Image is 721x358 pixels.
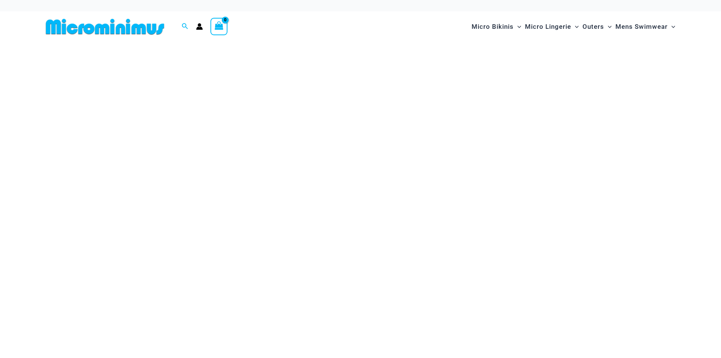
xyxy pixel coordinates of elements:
[182,22,188,31] a: Search icon link
[472,17,514,36] span: Micro Bikinis
[469,14,679,39] nav: Site Navigation
[571,17,579,36] span: Menu Toggle
[196,23,203,30] a: Account icon link
[668,17,675,36] span: Menu Toggle
[470,15,523,38] a: Micro BikinisMenu ToggleMenu Toggle
[523,15,581,38] a: Micro LingerieMenu ToggleMenu Toggle
[614,15,677,38] a: Mens SwimwearMenu ToggleMenu Toggle
[525,17,571,36] span: Micro Lingerie
[43,18,167,35] img: MM SHOP LOGO FLAT
[582,17,604,36] span: Outers
[615,17,668,36] span: Mens Swimwear
[210,18,228,35] a: View Shopping Cart, empty
[581,15,614,38] a: OutersMenu ToggleMenu Toggle
[604,17,612,36] span: Menu Toggle
[514,17,521,36] span: Menu Toggle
